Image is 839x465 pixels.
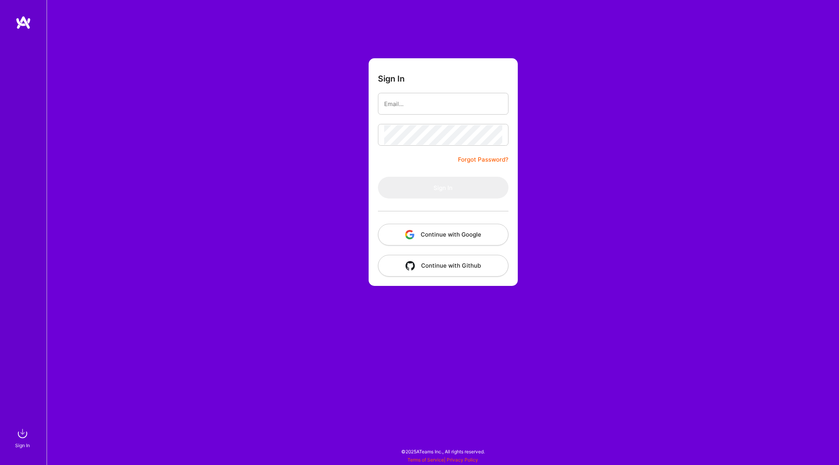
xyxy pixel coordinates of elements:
img: logo [16,16,31,30]
input: Email... [384,94,502,114]
a: Forgot Password? [458,155,508,164]
a: sign inSign In [16,426,30,449]
h3: Sign In [378,74,405,84]
span: | [407,457,478,463]
button: Continue with Github [378,255,508,277]
img: icon [405,230,414,239]
a: Terms of Service [407,457,444,463]
div: © 2025 ATeams Inc., All rights reserved. [47,442,839,461]
button: Continue with Google [378,224,508,246]
div: Sign In [15,441,30,449]
img: sign in [15,426,30,441]
img: icon [406,261,415,270]
button: Sign In [378,177,508,199]
a: Privacy Policy [447,457,478,463]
